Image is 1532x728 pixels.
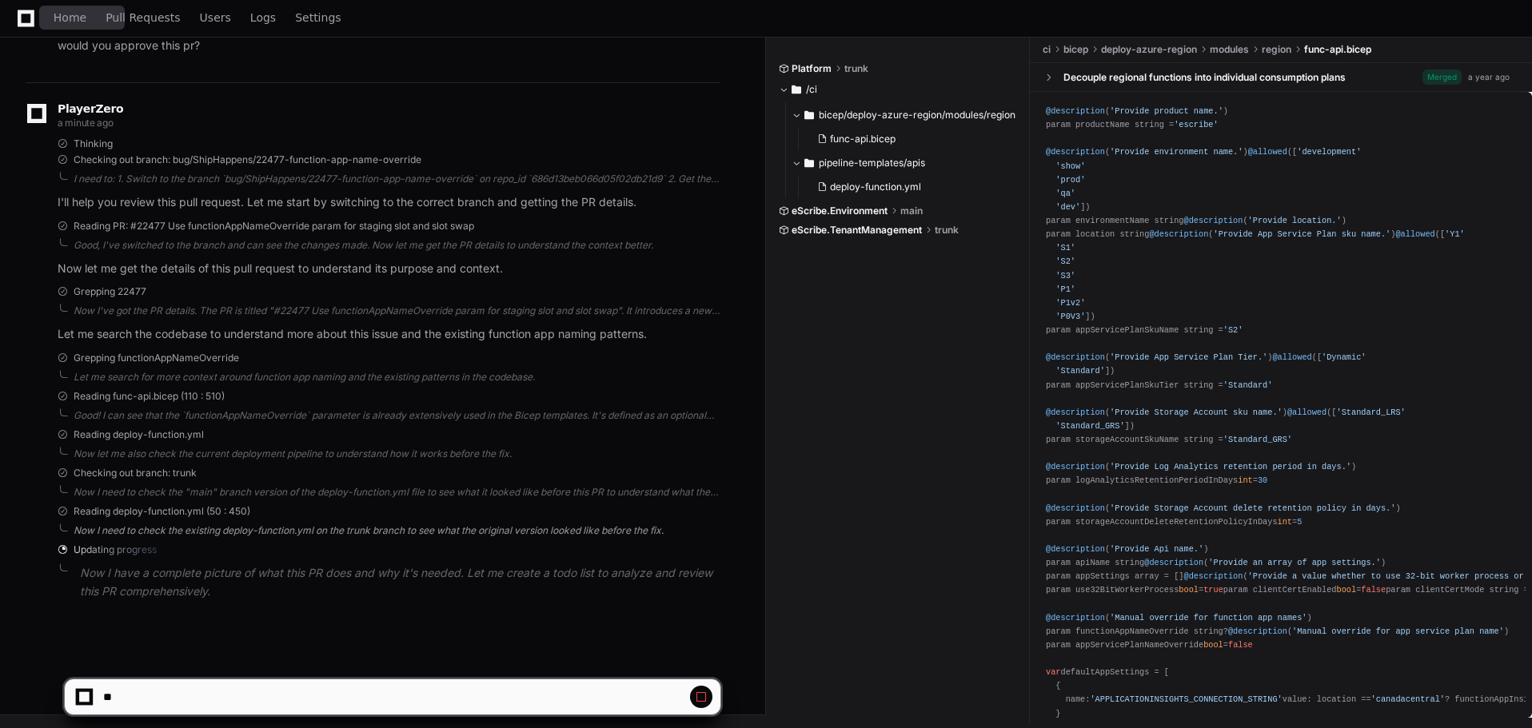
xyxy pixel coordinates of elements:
[1213,229,1390,239] span: 'Provide App Service Plan sku name.'
[74,467,197,479] span: Checking out branch: trunk
[58,117,113,129] span: a minute ago
[819,109,1015,121] span: bicep/deploy-azure-region/modules/region
[1210,43,1249,56] span: modules
[830,133,896,145] span: func-api.bicep
[1043,43,1051,56] span: ci
[1184,571,1243,581] span: @description
[54,13,86,22] span: Home
[1046,407,1105,416] span: @description
[1110,462,1351,471] span: 'Provide Log Analytics retention period in days.'
[58,37,720,55] p: would you approve this pr?
[1297,516,1302,526] span: 5
[250,13,276,22] span: Logs
[58,325,720,344] p: Let me search the codebase to understand more about this issue and the existing function app nami...
[106,13,180,22] span: Pull Requests
[1228,626,1287,635] span: @description
[1278,516,1292,526] span: int
[792,205,888,217] span: eScribe.Environment
[1055,297,1085,307] span: 'P1v2'
[1297,147,1361,157] span: 'development'
[1262,43,1291,56] span: region
[1445,229,1465,239] span: 'Y1'
[1046,147,1105,157] span: @description
[80,564,720,601] p: Now I have a complete picture of what this PR does and why it's needed. Let me create a todo list...
[1203,585,1223,595] span: true
[1468,71,1510,83] div: a year ago
[792,224,922,237] span: eScribe.TenantManagement
[792,150,1018,176] button: pipeline-templates/apis
[1055,201,1080,211] span: 'dev'
[1337,585,1357,595] span: bool
[1149,229,1208,239] span: @description
[1208,558,1381,567] span: 'Provide an array of app settings.'
[1304,43,1371,56] span: func-api.bicep
[811,176,1008,198] button: deploy-function.yml
[74,137,113,150] span: Thinking
[792,102,1018,128] button: bicep/deploy-azure-region/modules/region
[1322,352,1366,362] span: 'Dynamic'
[74,153,421,166] span: Checking out branch: bug/ShipHappens/22477-function-app-name-override
[1046,503,1105,512] span: @description
[74,543,157,556] span: Updating progress
[1223,325,1243,335] span: 'S2'
[1272,352,1311,362] span: @allowed
[1110,612,1307,622] span: 'Manual override for function app names'
[74,220,474,233] span: Reading PR: #22477 Use functionAppNameOverride param for staging slot and slot swap
[74,239,720,252] div: Good, I've switched to the branch and can see the changes made. Now let me get the PR details to ...
[792,62,832,75] span: Platform
[1184,216,1243,225] span: @description
[1337,407,1406,416] span: 'Standard_LRS'
[804,153,814,173] svg: Directory
[74,352,239,364] span: Grepping functionAppNameOverride
[1055,257,1075,266] span: 'S2'
[1055,284,1075,293] span: 'P1'
[1055,243,1075,253] span: 'S1'
[1055,420,1124,430] span: 'Standard_GRS'
[1055,270,1075,280] span: 'S3'
[1361,585,1386,595] span: false
[74,285,146,298] span: Grepping 22477
[804,105,814,125] svg: Directory
[1110,352,1267,362] span: 'Provide App Service Plan Tier.'
[1110,106,1223,116] span: 'Provide product name.'
[74,486,720,499] div: Now I need to check the "main" branch version of the deploy-function.yml file to see what it look...
[1110,544,1203,554] span: 'Provide Api name.'
[1110,147,1243,157] span: 'Provide environment name.'
[74,390,225,403] span: Reading func-api.bicep (110 : 510)
[58,104,123,113] span: PlayerZero
[1110,503,1395,512] span: 'Provide Storage Account delete retention policy in days.'
[792,80,801,99] svg: Directory
[74,448,720,460] div: Now let me also check the current deployment pipeline to understand how it works before the fix.
[74,304,720,317] div: Now I've got the PR details. The PR is titled "#22477 Use functionAppNameOverride param for stagi...
[200,13,231,22] span: Users
[1395,229,1434,239] span: @allowed
[844,62,868,75] span: trunk
[1055,161,1085,170] span: 'show'
[295,13,341,22] span: Settings
[1055,188,1075,197] span: 'qa'
[1179,585,1199,595] span: bool
[1223,380,1273,389] span: 'Standard'
[58,260,720,278] p: Now let me get the details of this pull request to understand its purpose and context.
[1101,43,1197,56] span: deploy-azure-region
[819,157,925,169] span: pipeline-templates/apis
[74,371,720,384] div: Let me search for more context around function app naming and the existing patterns in the codebase.
[1422,70,1462,85] span: Merged
[1046,612,1105,622] span: @description
[1228,639,1253,649] span: false
[1258,475,1267,485] span: 30
[1046,544,1105,554] span: @description
[806,83,817,96] span: /ci
[1046,462,1105,471] span: @description
[1144,558,1203,567] span: @description
[1248,216,1342,225] span: 'Provide location.'
[1287,407,1327,416] span: @allowed
[779,77,1018,102] button: /ci
[830,181,921,193] span: deploy-function.yml
[1055,174,1085,184] span: 'prod'
[1046,106,1105,116] span: @description
[900,205,923,217] span: main
[74,505,250,518] span: Reading deploy-function.yml (50 : 450)
[1110,407,1283,416] span: 'Provide Storage Account sku name.'
[1063,43,1088,56] span: bicep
